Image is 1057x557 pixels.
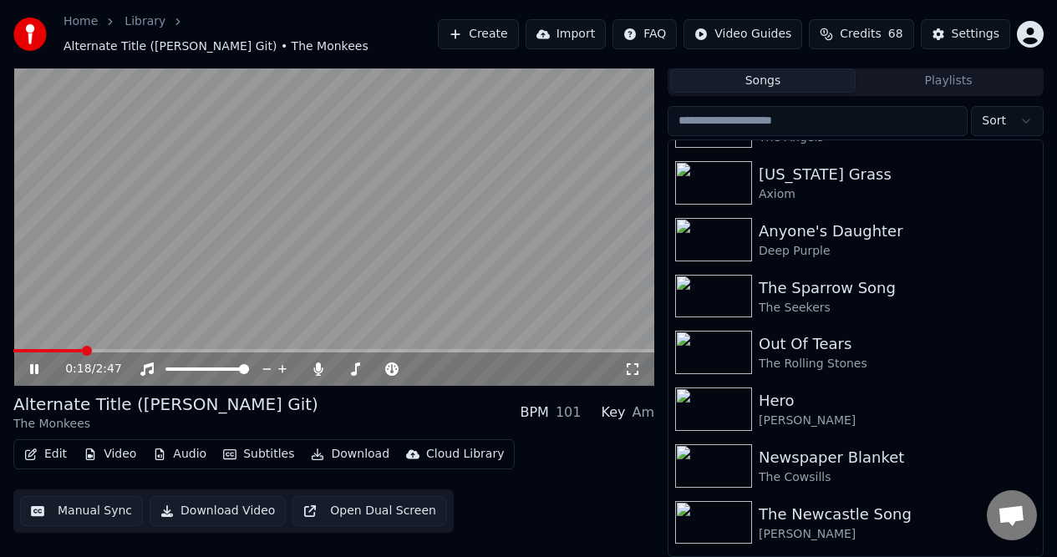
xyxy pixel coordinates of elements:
span: 2:47 [95,361,121,377]
div: The Newcastle Song [759,503,1036,526]
button: Download Video [150,496,286,526]
div: Axiom [759,186,1036,203]
div: Hero [759,389,1036,413]
button: Download [304,443,396,466]
div: BPM [520,403,548,423]
button: Open Dual Screen [292,496,447,526]
a: Open chat [987,490,1037,540]
button: Songs [670,68,856,93]
div: Key [601,403,625,423]
a: Library [125,13,165,30]
button: Audio [146,443,213,466]
span: Sort [982,113,1006,129]
a: Home [64,13,98,30]
button: Manual Sync [20,496,143,526]
div: Am [632,403,654,423]
div: The Rolling Stones [759,356,1036,372]
div: Deep Purple [759,243,1036,260]
div: The Monkees [13,416,318,433]
div: The Seekers [759,300,1036,316]
div: Cloud Library [426,446,504,463]
button: Credits68 [809,19,913,49]
div: The Sparrow Song [759,276,1036,300]
div: Settings [952,26,999,43]
div: 101 [556,403,582,423]
button: Create [438,19,519,49]
div: Alternate Title ([PERSON_NAME] Git) [13,392,318,416]
div: [PERSON_NAME] [759,526,1036,543]
div: [US_STATE] Grass [759,163,1036,186]
span: 68 [888,26,903,43]
div: Anyone's Daughter [759,220,1036,243]
span: Alternate Title ([PERSON_NAME] Git) • The Monkees [64,38,368,55]
span: Credits [840,26,881,43]
span: 0:18 [65,361,91,377]
div: Newspaper Blanket [759,446,1036,469]
button: Video [77,443,143,466]
img: youka [13,18,47,51]
button: Edit [18,443,74,466]
div: The Cowsills [759,469,1036,486]
div: / [65,361,105,377]
button: Import [526,19,606,49]
button: Video Guides [683,19,802,49]
button: Subtitles [216,443,301,466]
button: FAQ [612,19,677,49]
div: [PERSON_NAME] [759,413,1036,429]
div: Out Of Tears [759,332,1036,356]
button: Playlists [856,68,1041,93]
button: Settings [921,19,1010,49]
nav: breadcrumb [64,13,438,55]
